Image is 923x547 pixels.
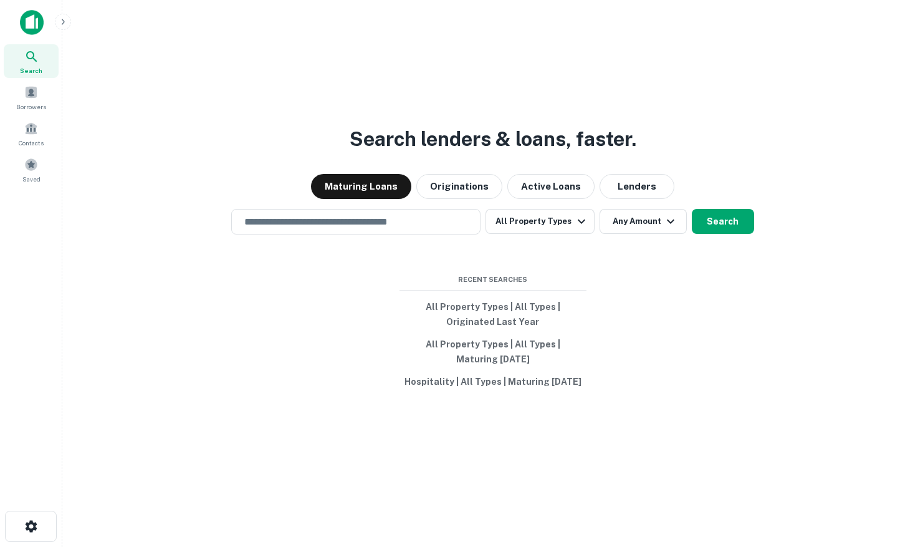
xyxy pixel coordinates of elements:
iframe: Chat Widget [861,447,923,507]
span: Saved [22,174,41,184]
button: All Property Types | All Types | Maturing [DATE] [399,333,586,370]
a: Search [4,44,59,78]
button: All Property Types [485,209,594,234]
span: Borrowers [16,102,46,112]
button: Any Amount [600,209,687,234]
a: Borrowers [4,80,59,114]
button: Hospitality | All Types | Maturing [DATE] [399,370,586,393]
a: Contacts [4,117,59,150]
img: capitalize-icon.png [20,10,44,35]
span: Recent Searches [399,274,586,285]
button: Originations [416,174,502,199]
button: Maturing Loans [311,174,411,199]
a: Saved [4,153,59,186]
span: Search [20,65,42,75]
button: Lenders [600,174,674,199]
span: Contacts [19,138,44,148]
button: Search [692,209,754,234]
h3: Search lenders & loans, faster. [350,124,636,154]
button: Active Loans [507,174,595,199]
button: All Property Types | All Types | Originated Last Year [399,296,586,333]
